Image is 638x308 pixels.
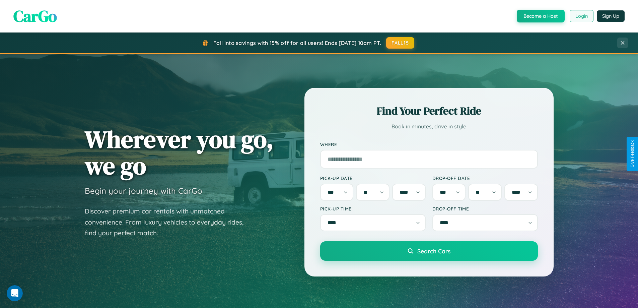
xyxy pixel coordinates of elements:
button: Login [570,10,593,22]
button: FALL15 [386,37,414,49]
div: Give Feedback [630,140,635,168]
label: Drop-off Date [432,175,538,181]
span: CarGo [13,5,57,27]
h2: Find Your Perfect Ride [320,104,538,118]
button: Search Cars [320,241,538,261]
p: Discover premium car rentals with unmatched convenience. From luxury vehicles to everyday rides, ... [85,206,252,239]
label: Where [320,141,538,147]
h3: Begin your journey with CarGo [85,186,202,196]
label: Pick-up Date [320,175,426,181]
label: Drop-off Time [432,206,538,211]
button: Sign Up [597,10,625,22]
button: Become a Host [517,10,565,22]
p: Book in minutes, drive in style [320,122,538,131]
span: Fall into savings with 15% off for all users! Ends [DATE] 10am PT. [213,40,381,46]
h1: Wherever you go, we go [85,126,274,179]
iframe: Intercom live chat [7,285,23,301]
label: Pick-up Time [320,206,426,211]
span: Search Cars [417,247,450,255]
